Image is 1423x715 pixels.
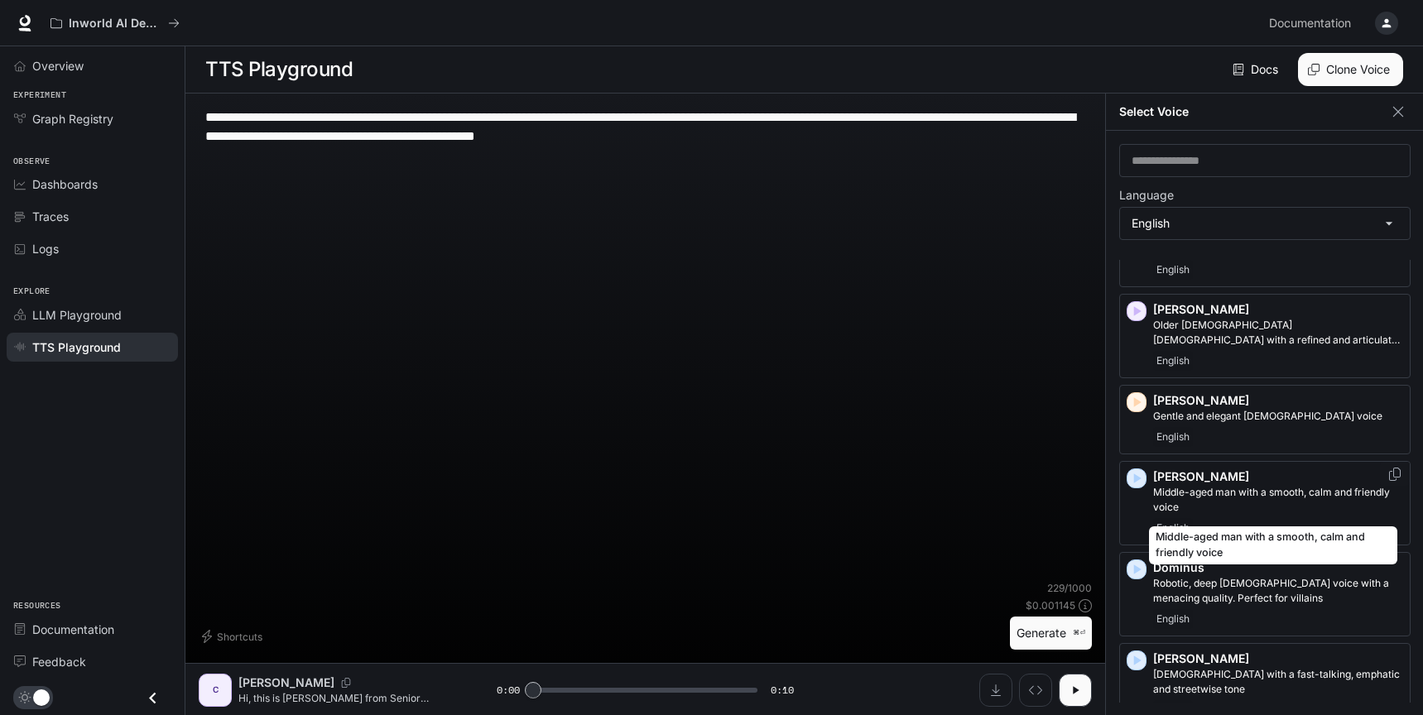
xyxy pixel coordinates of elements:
div: C [202,677,228,703]
p: Gentle and elegant female voice [1153,409,1403,424]
span: LLM Playground [32,306,122,324]
p: Male with a fast-talking, emphatic and streetwise tone [1153,667,1403,697]
a: Logs [7,234,178,263]
span: 0:10 [771,682,794,698]
p: Middle-aged man with a smooth, calm and friendly voice [1153,485,1403,515]
a: Documentation [7,615,178,644]
p: 229 / 1000 [1047,581,1092,595]
span: Dark mode toggle [33,688,50,706]
a: TTS Playground [7,333,178,362]
a: Docs [1229,53,1285,86]
span: Feedback [32,653,86,670]
span: English [1153,351,1193,371]
span: Documentation [1269,13,1351,34]
p: ⌘⏎ [1073,628,1085,638]
span: English [1153,427,1193,447]
span: English [1153,260,1193,280]
button: Generate⌘⏎ [1010,617,1092,650]
button: All workspaces [43,7,187,40]
p: Older British male with a refined and articulate voice [1153,318,1403,348]
p: [PERSON_NAME] [1153,392,1403,409]
p: [PERSON_NAME] [1153,468,1403,485]
a: LLM Playground [7,300,178,329]
p: [PERSON_NAME] [1153,301,1403,318]
a: Dashboards [7,170,178,199]
button: Inspect [1019,674,1052,707]
span: Logs [32,240,59,257]
p: [PERSON_NAME] [238,674,334,691]
span: English [1153,609,1193,629]
p: Hi, this is [PERSON_NAME] from Senior Medical Alert. You've been qualified to receive a free Medi... [238,691,457,705]
button: Download audio [979,674,1012,707]
button: Clone Voice [1298,53,1403,86]
p: Inworld AI Demos [69,17,161,31]
button: Copy Voice ID [334,678,358,688]
p: Dominus [1153,559,1403,576]
span: Traces [32,208,69,225]
a: Feedback [7,647,178,676]
button: Close drawer [134,681,171,715]
a: Graph Registry [7,104,178,133]
a: Documentation [1262,7,1363,40]
span: Documentation [32,621,114,638]
span: Graph Registry [32,110,113,127]
p: Robotic, deep male voice with a menacing quality. Perfect for villains [1153,576,1403,606]
a: Traces [7,202,178,231]
h1: TTS Playground [205,53,353,86]
span: TTS Playground [32,338,121,356]
div: Middle-aged man with a smooth, calm and friendly voice [1149,526,1397,564]
a: Overview [7,51,178,80]
span: Dashboards [32,175,98,193]
span: Overview [32,57,84,74]
button: Shortcuts [199,623,269,650]
p: $ 0.001145 [1026,598,1075,612]
div: English [1120,208,1410,239]
p: [PERSON_NAME] [1153,650,1403,667]
button: Copy Voice ID [1387,468,1403,481]
p: Language [1119,190,1174,201]
span: 0:00 [497,682,520,698]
